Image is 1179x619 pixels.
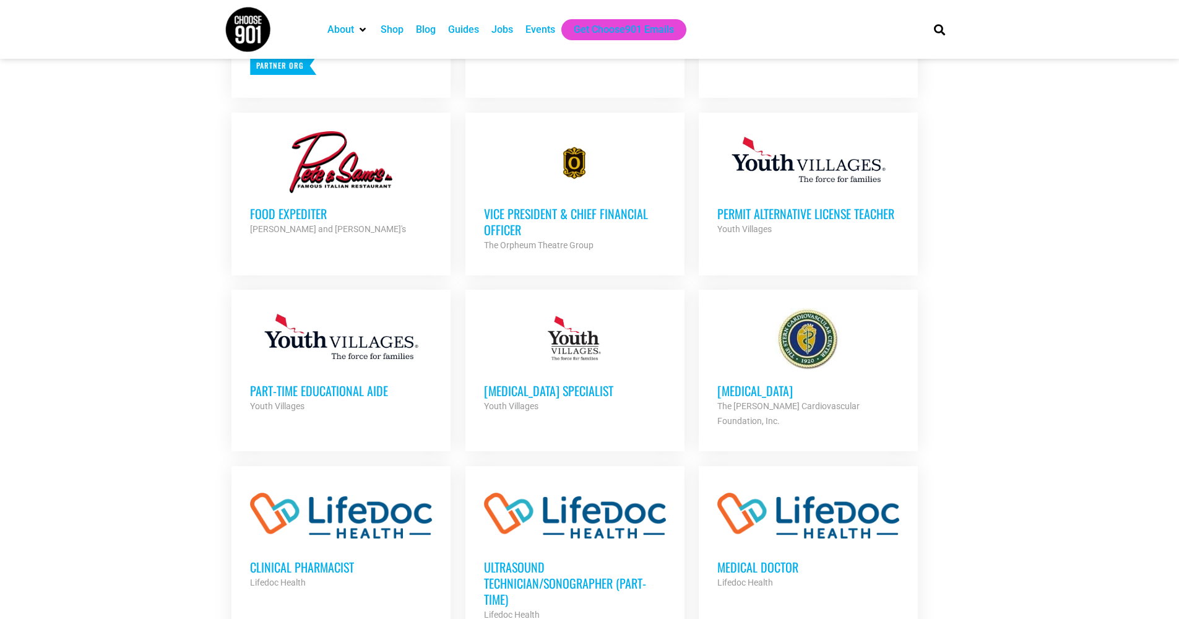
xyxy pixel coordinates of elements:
[929,19,949,40] div: Search
[250,224,406,234] strong: [PERSON_NAME] and [PERSON_NAME]'s
[484,240,594,250] strong: The Orpheum Theatre Group
[250,559,432,575] h3: Clinical Pharmacist
[321,19,374,40] div: About
[327,22,354,37] a: About
[717,224,772,234] strong: Youth Villages
[484,559,666,607] h3: Ultrasound Technician/Sonographer (Part-Time)
[250,578,306,587] strong: Lifedoc Health
[484,206,666,238] h3: Vice President & Chief Financial Officer
[321,19,913,40] nav: Main nav
[448,22,479,37] a: Guides
[465,290,685,432] a: [MEDICAL_DATA] Specialist Youth Villages
[250,56,316,75] p: Partner Org
[231,113,451,255] a: Food Expediter [PERSON_NAME] and [PERSON_NAME]'s
[699,113,918,255] a: Permit Alternative License Teacher Youth Villages
[484,401,538,411] strong: Youth Villages
[717,206,899,222] h3: Permit Alternative License Teacher
[525,22,555,37] a: Events
[484,383,666,399] h3: [MEDICAL_DATA] Specialist
[250,401,304,411] strong: Youth Villages
[717,559,899,575] h3: Medical Doctor
[465,113,685,271] a: Vice President & Chief Financial Officer The Orpheum Theatre Group
[231,466,451,608] a: Clinical Pharmacist Lifedoc Health
[574,22,674,37] a: Get Choose901 Emails
[717,578,773,587] strong: Lifedoc Health
[231,290,451,432] a: Part-Time Educational Aide Youth Villages
[250,383,432,399] h3: Part-Time Educational Aide
[381,22,404,37] a: Shop
[491,22,513,37] a: Jobs
[699,290,918,447] a: [MEDICAL_DATA] The [PERSON_NAME] Cardiovascular Foundation, Inc.
[717,401,860,426] strong: The [PERSON_NAME] Cardiovascular Foundation, Inc.
[416,22,436,37] a: Blog
[250,206,432,222] h3: Food Expediter
[717,383,899,399] h3: [MEDICAL_DATA]
[699,466,918,608] a: Medical Doctor Lifedoc Health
